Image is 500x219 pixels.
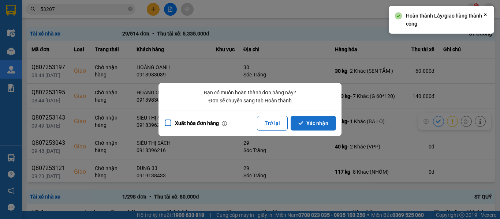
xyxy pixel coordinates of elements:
[406,12,482,28] div: Hoàn thành Lấy/giao hàng thành công
[164,88,336,105] div: Bạn có muốn hoàn thành đơn hàng này? Đơn sẽ chuyển sang tab Hoàn thành
[172,119,219,128] div: Xuất hóa đơn hàng
[257,116,288,131] button: Trở lại
[158,83,342,136] div: dialog
[291,116,336,131] button: Xác nhận
[482,12,488,18] svg: Close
